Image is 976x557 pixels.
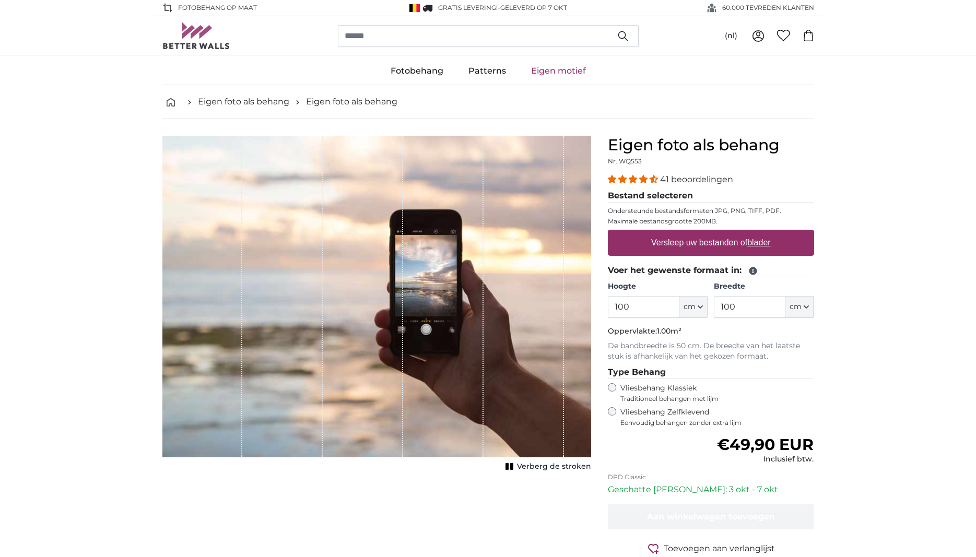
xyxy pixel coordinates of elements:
button: cm [679,296,708,318]
div: 1 of 1 [162,136,591,474]
a: Eigen foto als behang [198,96,289,108]
span: 4.39 stars [608,174,660,184]
p: Maximale bestandsgrootte 200MB. [608,217,814,226]
span: cm [790,302,802,312]
p: Ondersteunde bestandsformaten JPG, PNG, TIFF, PDF. [608,207,814,215]
img: België [409,4,420,12]
span: Nr. WQ553 [608,157,642,165]
h1: Eigen foto als behang [608,136,814,155]
p: De bandbreedte is 50 cm. De breedte van het laatste stuk is afhankelijk van het gekozen formaat. [608,341,814,362]
span: cm [684,302,696,312]
p: DPD Classic [608,473,814,481]
button: Verberg de stroken [502,459,591,474]
span: Verberg de stroken [517,461,591,472]
span: 60.000 TEVREDEN KLANTEN [722,3,814,13]
span: FOTOBEHANG OP MAAT [178,3,257,13]
span: Eenvoudig behangen zonder extra lijm [620,419,814,427]
span: Traditioneel behangen met lijm [620,395,795,403]
label: Versleep uw bestanden of [647,232,775,253]
span: Toevoegen aan verlanglijst [664,542,775,555]
span: 1.00m² [657,326,681,336]
span: €49,90 EUR [717,435,814,454]
img: Betterwalls [162,22,230,49]
legend: Type Behang [608,366,814,379]
p: Geschatte [PERSON_NAME]: 3 okt - 7 okt [608,483,814,496]
span: 41 beoordelingen [660,174,733,184]
p: Oppervlakte: [608,326,814,337]
a: Fotobehang [378,57,456,85]
span: Aan winkelwagen toevoegen [647,512,775,522]
label: Hoogte [608,281,708,292]
a: Eigen foto als behang [306,96,397,108]
button: cm [785,296,814,318]
legend: Bestand selecteren [608,189,814,203]
a: Eigen motief [519,57,598,85]
label: Breedte [714,281,814,292]
span: Geleverd op 7 okt [500,4,567,11]
button: (nl) [716,27,746,45]
a: Patterns [456,57,519,85]
div: Inclusief btw. [717,454,814,465]
span: - [498,4,567,11]
nav: breadcrumbs [162,85,814,119]
label: Vliesbehang Zelfklevend [620,407,814,427]
label: Vliesbehang Klassiek [620,383,795,403]
u: blader [747,238,770,247]
button: Aan winkelwagen toevoegen [608,504,814,529]
button: Toevoegen aan verlanglijst [608,542,814,555]
legend: Voer het gewenste formaat in: [608,264,814,277]
span: GRATIS levering! [438,4,498,11]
